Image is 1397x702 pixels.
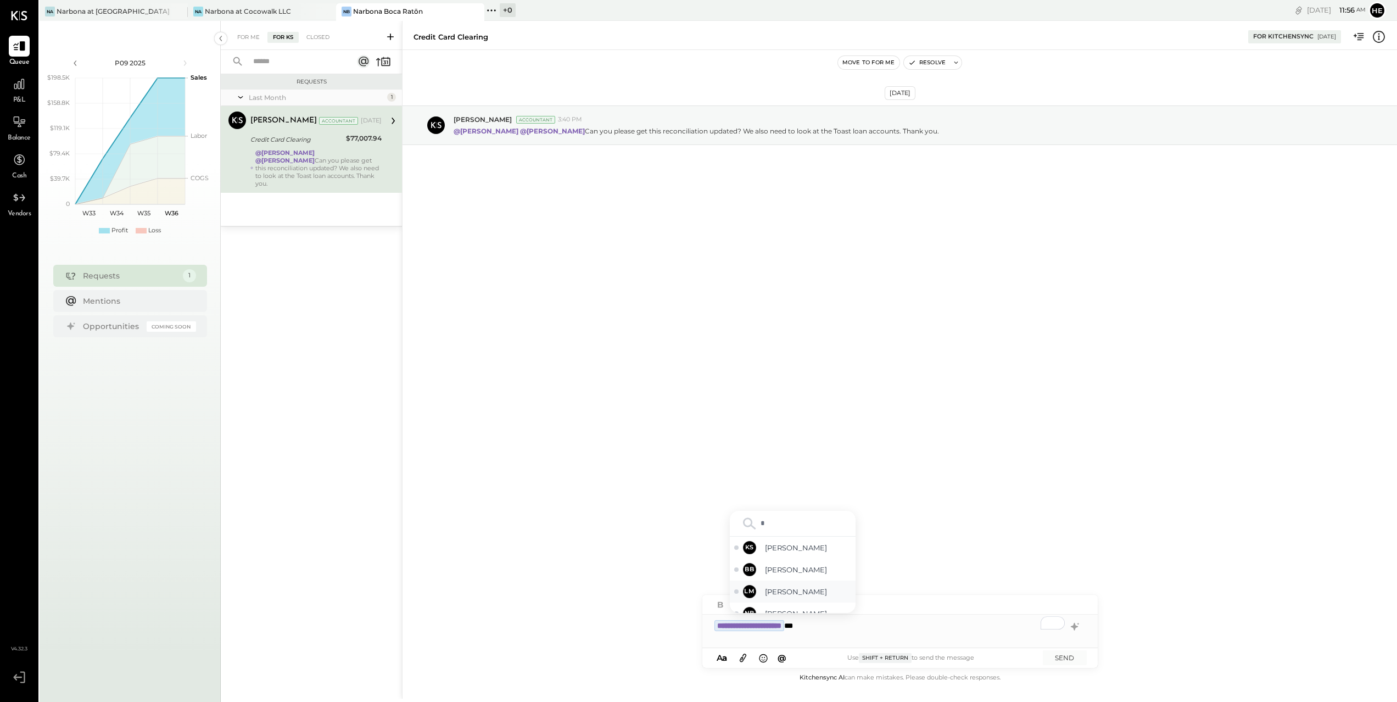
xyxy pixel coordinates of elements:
[8,133,31,143] span: Balance
[558,115,582,124] span: 3:40 PM
[250,115,317,126] div: [PERSON_NAME]
[387,93,396,102] div: 1
[183,269,196,282] div: 1
[778,653,786,663] span: @
[83,296,191,307] div: Mentions
[1,74,38,105] a: P&L
[49,149,70,157] text: $79.4K
[1317,33,1336,41] div: [DATE]
[191,174,209,182] text: COGS
[83,321,141,332] div: Opportunities
[191,74,207,81] text: Sales
[730,581,856,603] div: Select Lilia Martinez Nogueda - Offline
[191,132,207,140] text: Labor
[765,609,851,619] span: [PERSON_NAME]
[361,116,382,125] div: [DATE]
[255,149,315,157] strong: @[PERSON_NAME]
[1293,4,1304,16] div: copy link
[255,149,382,187] div: Can you please get this reconciliation updated? We also need to look at the Toast loan accounts. ...
[838,56,899,69] button: Move to for me
[1,187,38,219] a: Vendors
[1307,5,1366,15] div: [DATE]
[713,598,728,612] button: Bold
[111,226,128,235] div: Profit
[790,653,1032,663] div: Use to send the message
[148,226,161,235] div: Loss
[232,32,265,43] div: For Me
[454,115,512,124] span: [PERSON_NAME]
[744,587,755,596] span: LM
[1,149,38,181] a: Cash
[342,7,351,16] div: NB
[722,653,727,663] span: a
[83,58,177,68] div: P09 2025
[66,200,70,208] text: 0
[1043,650,1087,665] button: SEND
[147,321,196,332] div: Coming Soon
[413,32,488,42] div: Credit Card Clearing
[713,652,731,664] button: Aa
[765,565,851,575] span: [PERSON_NAME]
[904,56,950,69] button: Resolve
[301,32,335,43] div: Closed
[13,96,26,105] span: P&L
[745,543,754,552] span: KS
[226,78,396,86] div: Requests
[50,175,70,182] text: $39.7K
[885,86,915,100] div: [DATE]
[205,7,291,16] div: Narbona at Cocowalk LLC
[774,652,790,664] button: @
[1,112,38,143] a: Balance
[730,559,856,581] div: Select Belen Bagnati - Offline
[50,124,70,132] text: $119.1K
[45,7,55,16] div: Na
[319,117,358,125] div: Accountant
[520,127,585,135] strong: @[PERSON_NAME]
[745,609,755,618] span: NB
[250,134,343,145] div: Credit Card Clearing
[8,209,31,219] span: Vendors
[859,653,912,663] span: Shift + Return
[193,7,203,16] div: Na
[1368,2,1386,19] button: He
[47,74,70,81] text: $198.5K
[109,209,124,217] text: W34
[730,603,856,625] div: Select Noemi Balmaceda - Offline
[267,32,299,43] div: For KS
[12,171,26,181] span: Cash
[353,7,423,16] div: Narbona Boca Ratōn
[765,543,851,553] span: [PERSON_NAME]
[702,615,1098,637] div: To enrich screen reader interactions, please activate Accessibility in Grammarly extension settings
[47,99,70,107] text: $158.8K
[9,58,30,68] span: Queue
[249,93,384,102] div: Last Month
[500,3,516,17] div: + 0
[137,209,150,217] text: W35
[164,209,178,217] text: W36
[1,36,38,68] a: Queue
[765,587,851,597] span: [PERSON_NAME]
[454,127,518,135] strong: @[PERSON_NAME]
[516,116,555,124] div: Accountant
[255,157,315,164] strong: @[PERSON_NAME]
[730,537,856,559] div: Select Kimberly Sebastian - Offline
[346,133,382,144] div: $77,007.94
[454,126,939,136] p: Can you please get this reconciliation updated? We also need to look at the Toast loan accounts. ...
[57,7,171,16] div: Narbona at [GEOGRAPHIC_DATA] LLC
[83,270,177,281] div: Requests
[745,565,754,574] span: BB
[1253,32,1314,41] div: For KitchenSync
[82,209,96,217] text: W33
